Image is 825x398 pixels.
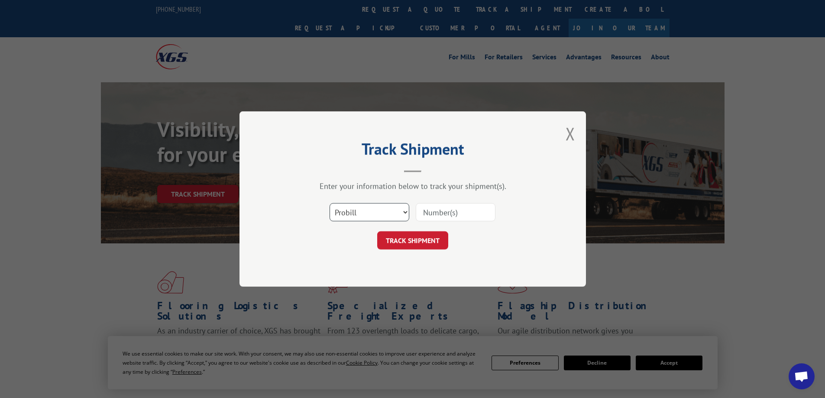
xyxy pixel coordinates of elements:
[377,231,448,249] button: TRACK SHIPMENT
[566,122,575,145] button: Close modal
[283,143,543,159] h2: Track Shipment
[283,181,543,191] div: Enter your information below to track your shipment(s).
[416,203,495,221] input: Number(s)
[789,363,815,389] a: Open chat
